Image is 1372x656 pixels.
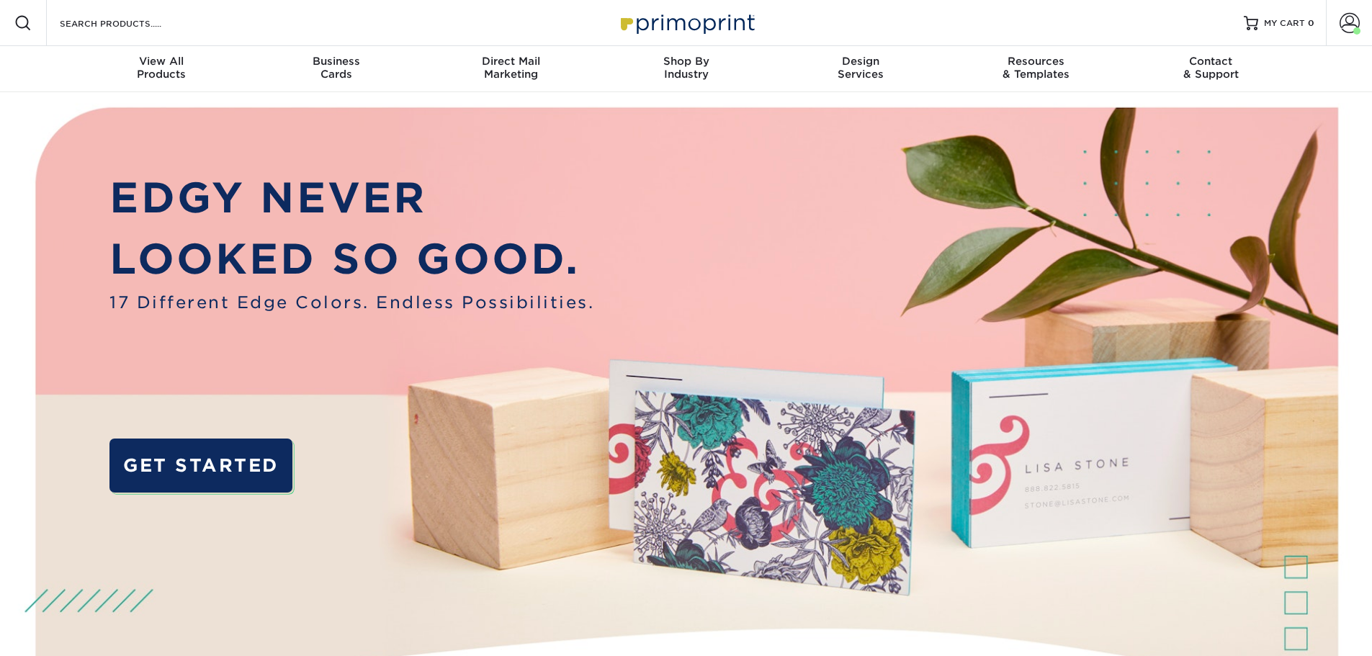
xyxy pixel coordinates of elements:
span: Design [774,55,949,68]
span: 0 [1308,18,1314,28]
div: & Support [1124,55,1299,81]
span: 17 Different Edge Colors. Endless Possibilities. [109,290,594,315]
a: Direct MailMarketing [423,46,598,92]
span: Business [248,55,423,68]
p: LOOKED SO GOOD. [109,228,594,290]
span: Contact [1124,55,1299,68]
span: Shop By [598,55,774,68]
input: SEARCH PRODUCTS..... [58,14,199,32]
a: GET STARTED [109,439,292,493]
div: Products [74,55,249,81]
a: View AllProducts [74,46,249,92]
div: Cards [248,55,423,81]
span: View All [74,55,249,68]
p: EDGY NEVER [109,167,594,229]
div: Services [774,55,949,81]
a: BusinessCards [248,46,423,92]
a: DesignServices [774,46,949,92]
a: Shop ByIndustry [598,46,774,92]
img: Primoprint [614,7,758,38]
div: & Templates [949,55,1124,81]
div: Industry [598,55,774,81]
a: Contact& Support [1124,46,1299,92]
span: MY CART [1264,17,1305,30]
span: Resources [949,55,1124,68]
div: Marketing [423,55,598,81]
a: Resources& Templates [949,46,1124,92]
span: Direct Mail [423,55,598,68]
